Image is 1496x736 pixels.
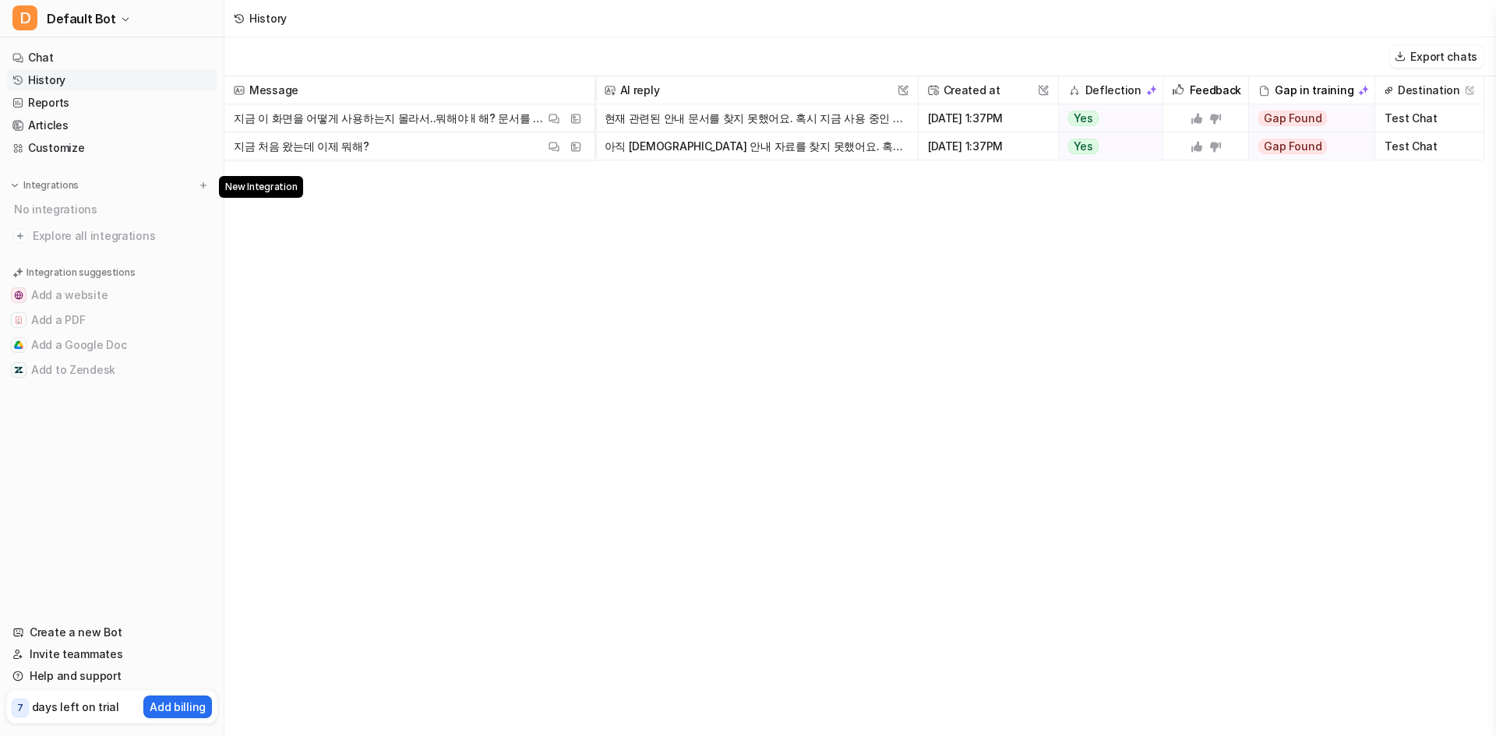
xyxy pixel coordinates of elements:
[6,225,217,247] a: Explore all integrations
[249,10,287,26] div: History
[602,76,912,104] span: AI reply
[1255,76,1368,104] div: Gap in training
[33,224,211,248] span: Explore all integrations
[1068,111,1099,126] span: Yes
[1190,76,1241,104] h2: Feedback
[6,69,217,91] a: History
[6,357,217,382] button: Add to ZendeskAdd to Zendesk
[6,114,217,136] a: Articles
[14,340,23,350] img: Add a Google Doc
[9,180,20,191] img: expand menu
[219,176,303,198] span: New Integration
[198,180,209,191] img: menu_add.svg
[6,283,217,308] button: Add a websiteAdd a website
[1381,104,1477,132] span: Test Chat
[6,178,83,193] button: Integrations
[1085,76,1141,104] h2: Deflection
[605,104,909,132] button: 현재 관련된 안내 문서를 찾지 못했어요. 혹시 지금 사용 중인 서비스나 화면의 이름, 또는 어떤 버튼이나 기능이 보이는지 조금 더 자세히 알려주실 수 있을까요? 그러면 더 정...
[14,315,23,325] img: Add a PDF
[6,47,217,69] a: Chat
[234,132,369,160] p: 지금 처음 왔는데 이제 뭐해?
[26,266,135,280] p: Integration suggestions
[1249,132,1364,160] button: Gap Found
[605,132,909,160] button: 아직 [DEMOGRAPHIC_DATA] 안내 자료를 찾지 못했어요. 혹시 어떤 서비스를 이용하려고 하셨는지, 또는 궁금한 점이 있다면 조금 더 구체적으로 말씀해 주실 수 있을...
[6,92,217,114] a: Reports
[1059,104,1155,132] button: Yes
[6,137,217,159] a: Customize
[17,701,23,715] p: 7
[1258,111,1327,126] span: Gap Found
[925,132,1052,160] span: [DATE] 1:37PM
[1068,139,1099,154] span: Yes
[925,76,1052,104] span: Created at
[9,196,217,222] div: No integrations
[1390,45,1484,68] button: Export chats
[6,622,217,643] a: Create a new Bot
[1249,104,1364,132] button: Gap Found
[1381,132,1477,160] span: Test Chat
[6,643,217,665] a: Invite teammates
[6,665,217,687] a: Help and support
[1381,76,1477,104] span: Destination
[14,365,23,375] img: Add to Zendesk
[234,104,545,132] p: 지금 이 화면을 어떻게 사용하는지 몰라서..뭐해야ㅐ해? 문서를 어디가 업로드하는건가?
[23,179,79,192] p: Integrations
[12,5,37,30] span: D
[32,699,119,715] p: days left on trial
[1258,139,1327,154] span: Gap Found
[150,699,206,715] p: Add billing
[1059,132,1155,160] button: Yes
[6,308,217,333] button: Add a PDFAdd a PDF
[6,333,217,357] button: Add a Google DocAdd a Google Doc
[231,76,588,104] span: Message
[925,104,1052,132] span: [DATE] 1:37PM
[14,291,23,300] img: Add a website
[143,696,212,718] button: Add billing
[12,228,28,244] img: explore all integrations
[47,8,116,30] span: Default Bot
